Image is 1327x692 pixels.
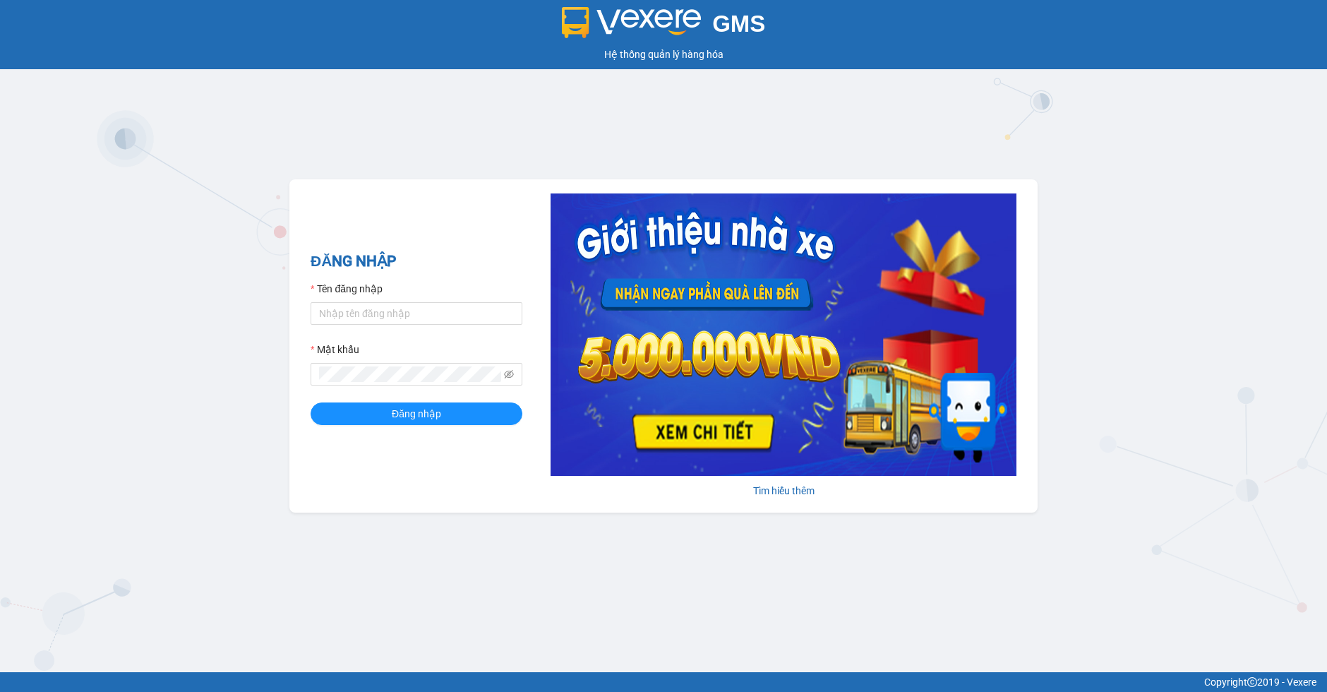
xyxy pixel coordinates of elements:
div: Hệ thống quản lý hàng hóa [4,47,1323,62]
button: Đăng nhập [311,402,522,425]
a: GMS [562,21,766,32]
input: Tên đăng nhập [311,302,522,325]
span: Đăng nhập [392,406,441,422]
span: eye-invisible [504,369,514,379]
label: Tên đăng nhập [311,281,383,297]
div: Copyright 2019 - Vexere [11,674,1316,690]
h2: ĐĂNG NHẬP [311,250,522,273]
img: logo 2 [562,7,702,38]
label: Mật khẩu [311,342,359,357]
div: Tìm hiểu thêm [551,483,1016,499]
input: Mật khẩu [319,366,501,382]
img: banner-0 [551,193,1016,476]
span: GMS [712,11,765,37]
span: copyright [1247,677,1257,687]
